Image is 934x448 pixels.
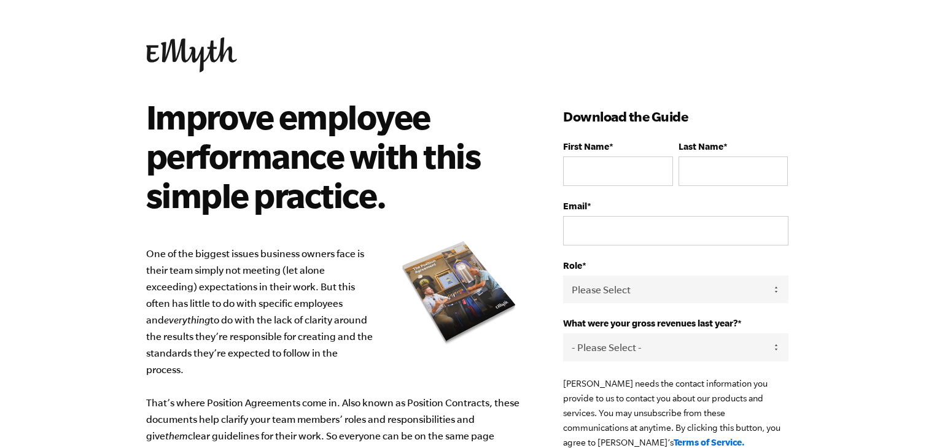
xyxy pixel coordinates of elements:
img: EMyth [146,37,237,72]
h2: Improve employee performance with this simple practice. [146,97,509,215]
a: Terms of Service. [674,437,745,447]
i: them [165,430,188,441]
span: Role [563,260,582,271]
h3: Download the Guide [563,107,788,126]
span: What were your gross revenues last year? [563,318,737,328]
span: Last Name [679,141,723,152]
span: First Name [563,141,609,152]
img: e-myth position contract position agreement guide [391,234,526,353]
iframe: Chat Widget [873,389,934,448]
span: Email [563,201,587,211]
i: everything [164,314,210,325]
